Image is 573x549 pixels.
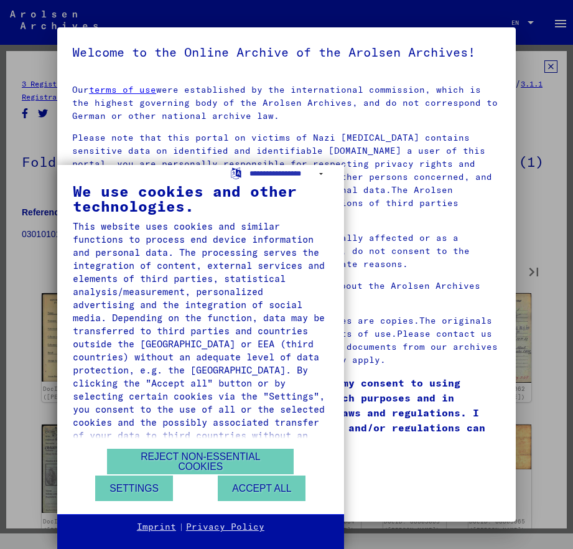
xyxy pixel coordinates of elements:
div: This website uses cookies and similar functions to process end device information and personal da... [73,220,328,455]
button: Accept all [218,476,305,501]
a: Imprint [137,521,176,533]
a: Privacy Policy [186,521,264,533]
div: We use cookies and other technologies. [73,184,328,213]
button: Reject non-essential cookies [107,449,294,474]
button: Settings [95,476,173,501]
